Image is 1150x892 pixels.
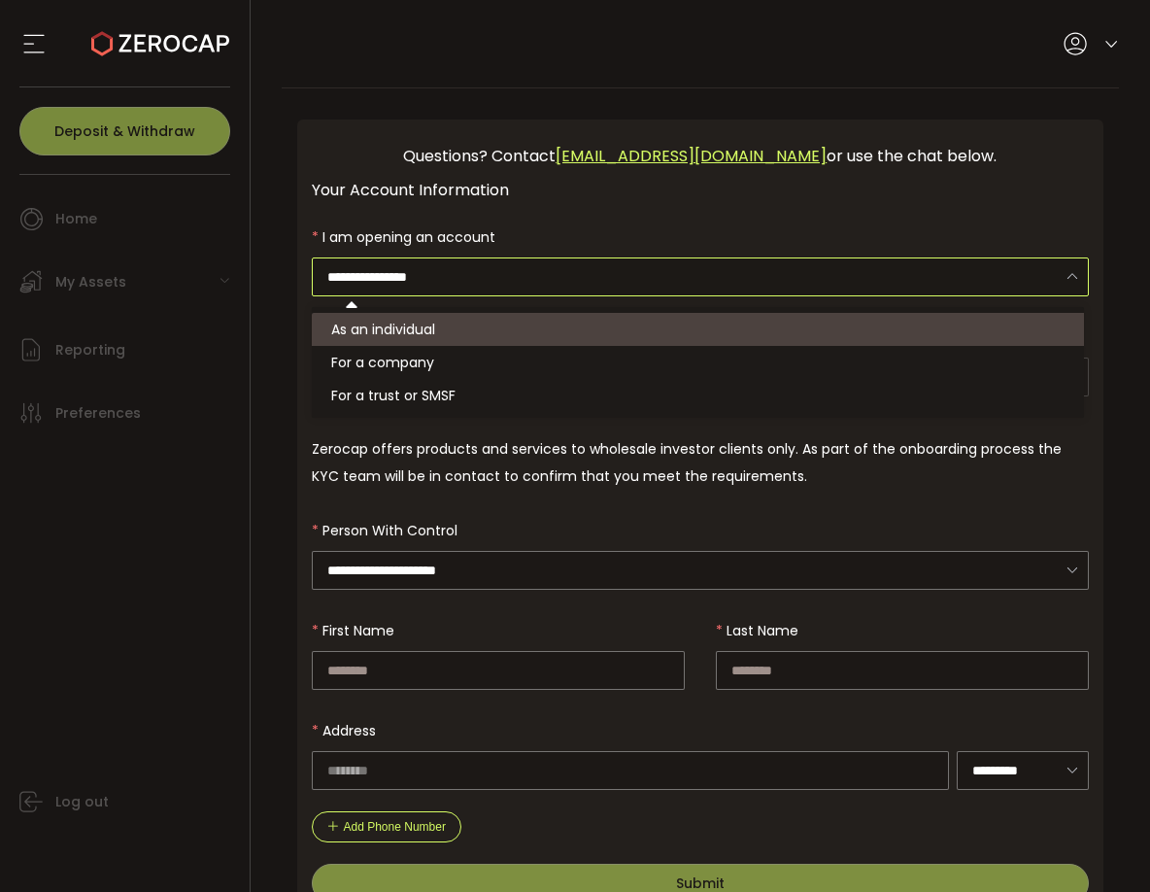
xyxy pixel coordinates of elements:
[312,178,1090,202] div: Your Account Information
[312,435,1090,490] div: Zerocap offers products and services to wholesale investor clients only. As part of the onboardin...
[312,811,461,842] button: Add Phone Number
[331,386,456,405] span: For a trust or SMSF
[54,124,195,138] span: Deposit & Withdraw
[312,721,388,740] label: Address
[55,788,109,816] span: Log out
[55,336,125,364] span: Reporting
[556,145,827,167] a: [EMAIL_ADDRESS][DOMAIN_NAME]
[331,353,434,372] span: For a company
[312,134,1090,178] div: Questions? Contact or use the chat below.
[331,320,435,339] span: As an individual
[55,399,141,428] span: Preferences
[19,107,230,155] button: Deposit & Withdraw
[55,268,126,296] span: My Assets
[344,820,446,834] span: Add Phone Number
[55,205,97,233] span: Home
